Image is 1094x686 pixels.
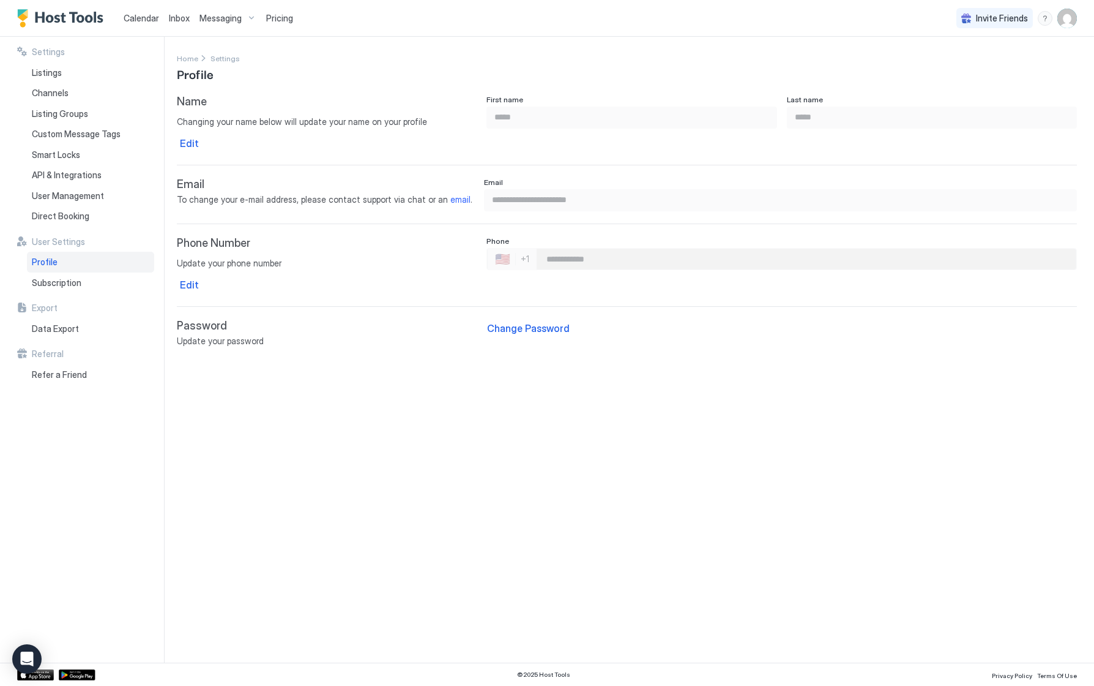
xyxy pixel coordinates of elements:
[169,12,190,24] a: Inbox
[124,12,159,24] a: Calendar
[992,672,1032,679] span: Privacy Policy
[177,54,198,63] span: Home
[537,248,1076,270] input: Phone Number input
[12,644,42,674] div: Open Intercom Messenger
[450,194,471,205] a: email
[177,336,477,347] span: Update your password
[180,277,199,292] div: Edit
[27,364,154,385] a: Refer a Friend
[1037,672,1077,679] span: Terms Of Use
[992,668,1032,681] a: Privacy Policy
[210,51,240,64] div: Breadcrumb
[27,104,154,124] a: Listing Groups
[787,107,1076,128] input: Input Field
[177,51,198,64] a: Home
[27,62,154,83] a: Listings
[32,67,62,78] span: Listings
[485,190,1076,211] input: Input Field
[180,136,199,151] div: Edit
[976,13,1028,24] span: Invite Friends
[177,51,198,64] div: Breadcrumb
[1057,9,1077,28] div: User profile
[32,190,104,202] span: User Management
[199,13,242,24] span: Messaging
[32,349,64,360] span: Referral
[32,129,121,140] span: Custom Message Tags
[177,64,214,83] span: Profile
[177,134,202,153] button: Edit
[27,252,154,273] a: Profile
[32,303,58,314] span: Export
[177,95,207,109] span: Name
[487,107,776,128] input: Input Field
[32,323,79,334] span: Data Export
[487,321,570,336] div: Change Password
[27,145,154,165] a: Smart Locks
[124,13,159,23] span: Calendar
[177,178,477,192] span: Email
[266,13,293,24] span: Pricing
[32,236,85,247] span: User Settings
[32,170,102,181] span: API & Integrations
[32,257,58,268] span: Profile
[32,108,88,119] span: Listing Groups
[32,149,80,160] span: Smart Locks
[17,9,109,28] a: Host Tools Logo
[486,236,509,246] span: Phone
[484,178,503,187] span: Email
[177,319,477,333] span: Password
[169,13,190,23] span: Inbox
[787,95,823,104] span: Last name
[210,54,240,63] span: Settings
[59,669,95,680] a: Google Play Store
[32,277,81,288] span: Subscription
[32,211,89,222] span: Direct Booking
[27,165,154,186] a: API & Integrations
[17,669,54,680] a: App Store
[27,124,154,145] a: Custom Message Tags
[32,369,87,380] span: Refer a Friend
[495,252,510,266] div: 🇺🇸
[177,258,477,269] span: Update your phone number
[1038,11,1052,26] div: menu
[177,194,477,205] span: To change your e-mail address, please contact support via chat or an .
[517,671,570,679] span: © 2025 Host Tools
[32,88,69,99] span: Channels
[521,254,529,265] div: +1
[177,276,202,294] button: Edit
[1037,668,1077,681] a: Terms Of Use
[488,249,537,269] div: Countries button
[177,236,250,251] span: Phone Number
[27,83,154,104] a: Channels
[32,47,65,58] span: Settings
[27,206,154,227] a: Direct Booking
[27,273,154,293] a: Subscription
[27,318,154,339] a: Data Export
[484,319,573,337] button: Change Password
[27,186,154,206] a: User Management
[210,51,240,64] a: Settings
[486,95,523,104] span: First name
[177,116,477,127] span: Changing your name below will update your name on your profile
